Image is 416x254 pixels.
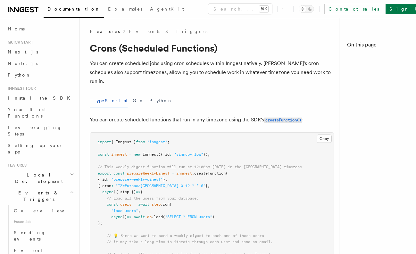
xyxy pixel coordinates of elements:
span: : [170,152,172,157]
span: "TZ=Europe/[GEOGRAPHIC_DATA] 0 12 * * 5" [116,184,205,188]
button: TypeScript [90,94,128,108]
a: Sending events [11,227,75,245]
span: = [172,171,174,176]
span: async [102,190,113,194]
a: Examples [104,2,146,17]
span: import [98,140,111,144]
a: AgentKit [146,2,188,17]
span: Features [5,163,27,168]
kbd: ⌘K [259,6,268,12]
span: step [152,202,161,207]
span: prepareWeeklyDigest [127,171,170,176]
span: Overview [14,208,80,213]
span: "signup-flow" [174,152,203,157]
span: .load [152,215,163,219]
span: Install the SDK [8,95,74,101]
code: createFunction() [264,118,302,123]
h1: Crons (Scheduled Functions) [90,42,334,54]
span: const [113,171,125,176]
a: Home [5,23,75,35]
span: ( [170,202,172,207]
span: Python [8,72,31,78]
span: } [205,184,208,188]
span: : [111,184,113,188]
span: Setting up your app [8,143,63,154]
span: ; [167,140,170,144]
span: Next.js [8,49,38,54]
span: Features [90,28,120,35]
span: db [147,215,152,219]
span: .run [161,202,170,207]
span: const [98,152,109,157]
span: export [98,171,111,176]
span: Examples [108,6,142,12]
span: // 💡 Since we want to send a weekly digest to each one of these users [107,234,264,238]
span: { Inngest } [111,140,136,144]
span: Documentation [47,6,100,12]
span: // it may take a long time to iterate through each user and send an email. [107,240,273,244]
button: Go [133,94,144,108]
span: ({ step }) [113,190,136,194]
span: inngest [176,171,192,176]
span: "prepare-weekly-digest" [111,177,163,182]
span: users [120,202,131,207]
span: async [111,215,122,219]
a: Python [5,69,75,81]
span: Events & Triggers [5,190,70,202]
span: Essentials [11,217,75,227]
span: ); [98,221,102,225]
a: Leveraging Steps [5,122,75,140]
span: { [140,190,143,194]
span: { id [98,177,107,182]
span: , [138,209,140,213]
a: Install the SDK [5,92,75,104]
span: = [134,202,136,207]
span: Local Development [5,172,70,184]
span: Home [8,26,26,32]
span: ( [163,215,165,219]
span: ({ id [158,152,170,157]
span: Your first Functions [8,107,46,119]
span: inngest [111,152,127,157]
span: new [134,152,140,157]
span: "SELECT * FROM users" [165,215,212,219]
span: ) [212,215,214,219]
span: () [122,215,127,219]
a: createFunction() [264,117,302,123]
span: => [136,190,140,194]
button: Search...⌘K [208,4,272,14]
span: "inngest" [147,140,167,144]
span: : [107,177,109,182]
span: , [165,177,167,182]
button: Local Development [5,169,75,187]
h4: On this page [347,41,408,51]
a: Overview [11,205,75,217]
span: ( [226,171,228,176]
a: Node.js [5,58,75,69]
span: Inngest tour [5,86,36,91]
span: { cron [98,184,111,188]
p: You can create scheduled functions that run in any timezone using the SDK's : [90,115,334,125]
span: => [127,215,131,219]
span: Sending events [14,230,46,242]
span: Quick start [5,40,33,45]
a: Events & Triggers [129,28,207,35]
span: .createFunction [192,171,226,176]
span: // Load all the users from your database: [107,196,199,201]
a: Setting up your app [5,140,75,158]
span: Leveraging Steps [8,125,62,136]
span: const [107,202,118,207]
button: Copy [317,135,332,143]
span: = [129,152,131,157]
button: Python [149,94,173,108]
span: , [208,184,210,188]
p: You can create scheduled jobs using cron schedules within Inngest natively. [PERSON_NAME]'s cron ... [90,59,334,86]
span: from [136,140,145,144]
span: // This weekly digest function will run at 12:00pm [DATE] in the [GEOGRAPHIC_DATA] timezone [98,165,302,169]
a: Documentation [44,2,104,18]
button: Events & Triggers [5,187,75,205]
span: } [163,177,165,182]
span: AgentKit [150,6,184,12]
a: Your first Functions [5,104,75,122]
span: Node.js [8,61,38,66]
